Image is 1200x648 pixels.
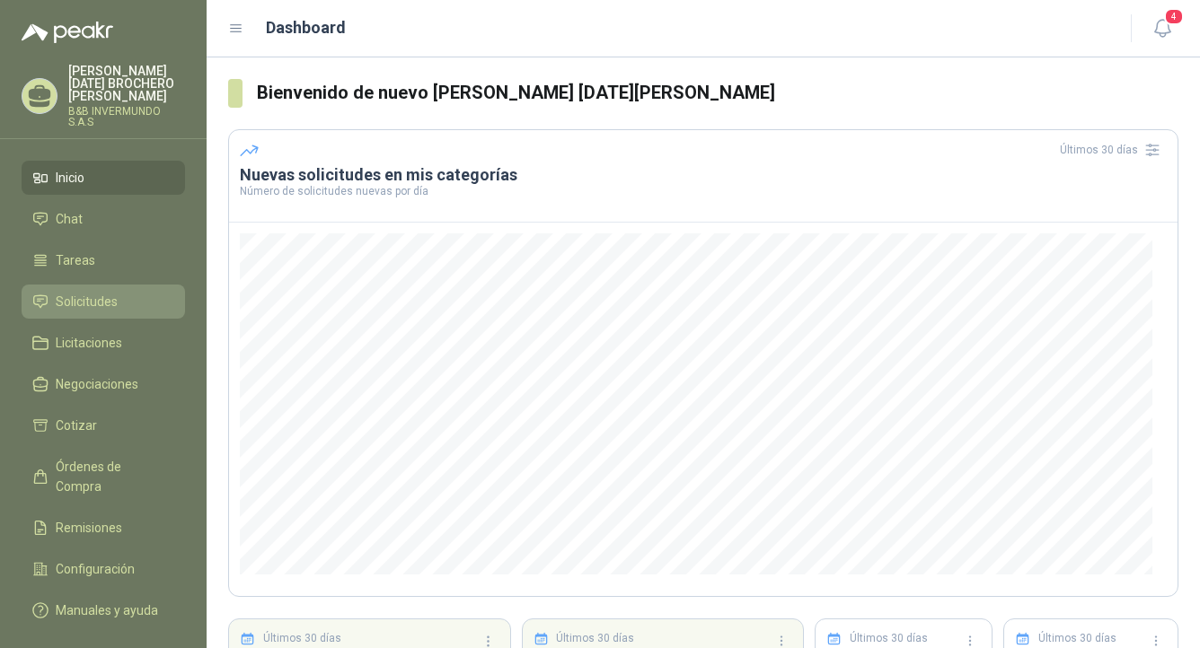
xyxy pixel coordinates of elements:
[22,408,185,442] a: Cotizar
[240,164,1167,186] h3: Nuevas solicitudes en mis categorías
[56,333,122,353] span: Licitaciones
[56,559,135,579] span: Configuración
[22,511,185,545] a: Remisiones
[56,457,168,496] span: Órdenes de Compra
[850,630,928,647] p: Últimos 30 días
[1164,8,1184,25] span: 4
[22,367,185,401] a: Negociaciones
[22,552,185,586] a: Configuración
[1038,630,1116,647] p: Últimos 30 días
[56,374,138,394] span: Negociaciones
[56,292,118,311] span: Solicitudes
[56,250,95,270] span: Tareas
[56,518,122,538] span: Remisiones
[22,593,185,627] a: Manuales y ayuda
[56,168,84,188] span: Inicio
[556,630,634,647] p: Últimos 30 días
[1146,13,1178,45] button: 4
[22,450,185,504] a: Órdenes de Compra
[22,161,185,195] a: Inicio
[22,22,113,43] img: Logo peakr
[68,65,185,102] p: [PERSON_NAME][DATE] BROCHERO [PERSON_NAME]
[56,416,97,435] span: Cotizar
[56,600,158,620] span: Manuales y ayuda
[68,106,185,127] p: B&B INVERMUNDO S.A.S
[22,285,185,319] a: Solicitudes
[240,186,1167,197] p: Número de solicitudes nuevas por día
[22,243,185,277] a: Tareas
[56,209,83,229] span: Chat
[257,79,1178,107] h3: Bienvenido de nuevo [PERSON_NAME] [DATE][PERSON_NAME]
[22,326,185,360] a: Licitaciones
[263,630,341,647] p: Últimos 30 días
[266,15,346,40] h1: Dashboard
[1060,136,1167,164] div: Últimos 30 días
[22,202,185,236] a: Chat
